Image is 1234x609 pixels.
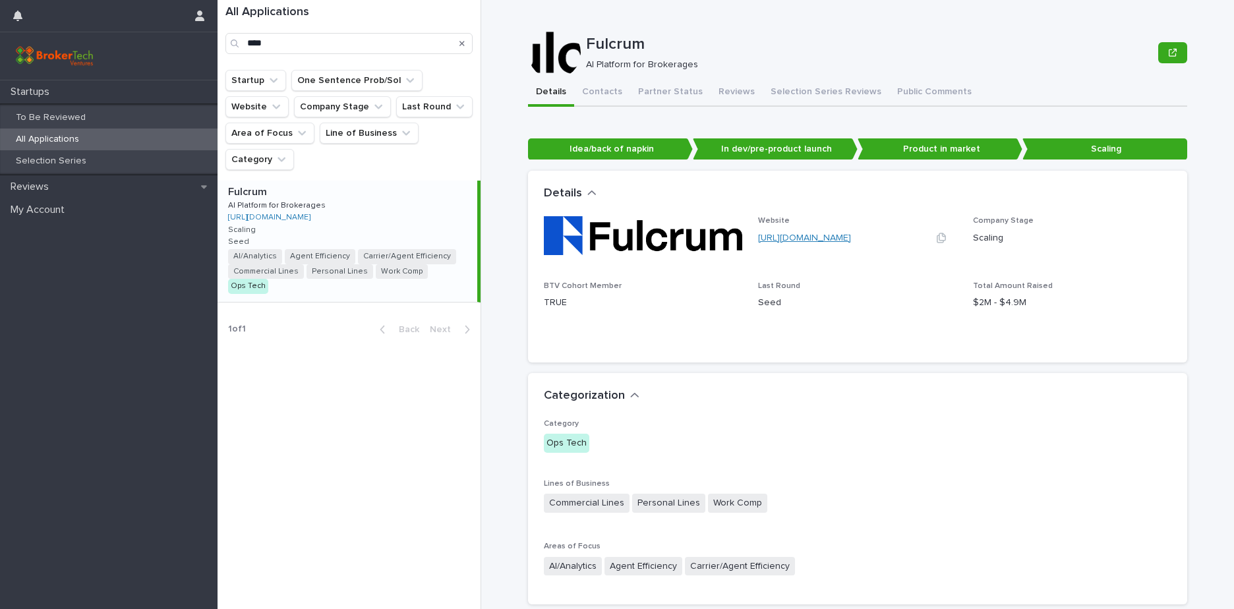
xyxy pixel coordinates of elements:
span: Personal Lines [632,494,705,513]
span: Agent Efficiency [604,557,682,576]
p: Scaling [1022,138,1187,160]
p: Scaling [973,231,1171,245]
span: Areas of Focus [544,542,601,550]
p: Idea/back of napkin [528,138,693,160]
p: 1 of 1 [218,313,256,345]
button: Partner Status [630,79,711,107]
span: Company Stage [973,217,1034,225]
button: Area of Focus [225,123,314,144]
p: AI Platform for Brokerages [228,198,328,210]
p: All Applications [5,134,90,145]
p: Product in market [858,138,1022,160]
div: Ops Tech [544,434,589,453]
img: 1kSYt6g7QYGSS4AqP9jQ [11,43,98,69]
span: Category [544,420,579,428]
p: My Account [5,204,75,216]
button: Public Comments [889,79,980,107]
p: Startups [5,86,60,98]
h2: Categorization [544,389,625,403]
button: Last Round [396,96,473,117]
button: Details [528,79,574,107]
p: Reviews [5,181,59,193]
button: Company Stage [294,96,391,117]
p: To Be Reviewed [5,112,96,123]
input: Search [225,33,473,54]
span: BTV Cohort Member [544,282,622,290]
span: Next [430,325,459,334]
img: sjaHr6F9AzZSilVbbR3jbfMf9ERys4HyFcvtUSONo4A [544,216,742,255]
span: Website [758,217,790,225]
button: Details [544,187,597,201]
span: Work Comp [376,264,428,279]
button: Line of Business [320,123,419,144]
button: Reviews [711,79,763,107]
p: Selection Series [5,156,97,167]
p: Fulcrum [586,35,1153,54]
a: [URL][DOMAIN_NAME] [758,233,851,243]
a: FulcrumFulcrum AI Platform for BrokeragesAI Platform for Brokerages [URL][DOMAIN_NAME]ScalingSeed... [218,181,481,303]
a: [URL][DOMAIN_NAME] [228,214,310,221]
p: Scaling [228,225,256,235]
button: Categorization [544,389,639,403]
span: Carrier/Agent Efficiency [358,249,456,264]
div: Ops Tech [228,279,268,293]
p: Seed [758,296,956,310]
button: Back [369,324,425,335]
span: Commercial Lines [544,494,630,513]
p: Fulcrum [228,183,270,198]
button: Startup [225,70,286,91]
p: AI Platform for Brokerages [586,59,1148,71]
h1: All Applications [225,5,473,20]
button: Next [425,324,481,335]
p: $2M - $4.9M [973,296,1171,310]
span: Commercial Lines [228,264,304,279]
span: Carrier/Agent Efficiency [685,557,795,576]
span: Total Amount Raised [973,282,1053,290]
button: Category [225,149,294,170]
h2: Details [544,187,582,201]
button: Selection Series Reviews [763,79,889,107]
span: AI/Analytics [228,249,282,264]
span: Lines of Business [544,480,610,488]
span: Back [391,325,419,334]
span: Personal Lines [307,264,373,279]
p: In dev/pre-product launch [693,138,858,160]
p: TRUE [544,296,742,310]
span: Last Round [758,282,800,290]
span: Agent Efficiency [285,249,355,264]
button: Website [225,96,289,117]
button: One Sentence Prob/Sol [291,70,423,91]
span: AI/Analytics [544,557,602,576]
button: Contacts [574,79,630,107]
p: Seed [228,237,249,246]
span: Work Comp [708,494,767,513]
